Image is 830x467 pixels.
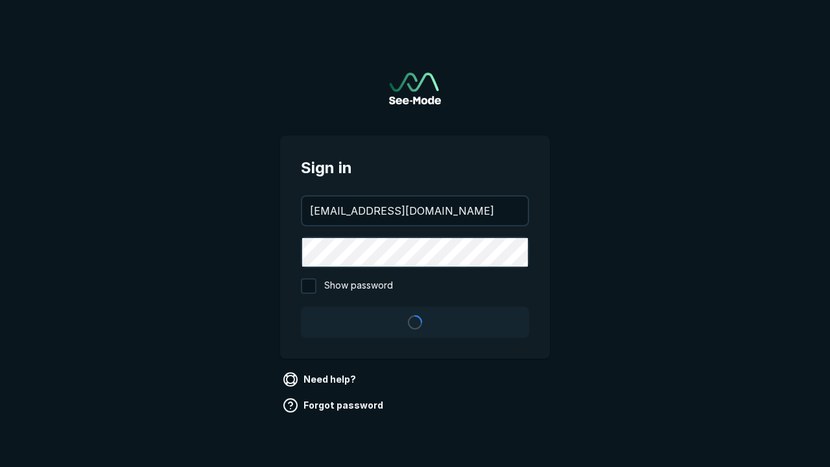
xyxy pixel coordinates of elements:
span: Show password [324,278,393,294]
a: Need help? [280,369,361,390]
a: Forgot password [280,395,388,416]
span: Sign in [301,156,529,180]
img: See-Mode Logo [389,73,441,104]
a: Go to sign in [389,73,441,104]
input: your@email.com [302,197,528,225]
